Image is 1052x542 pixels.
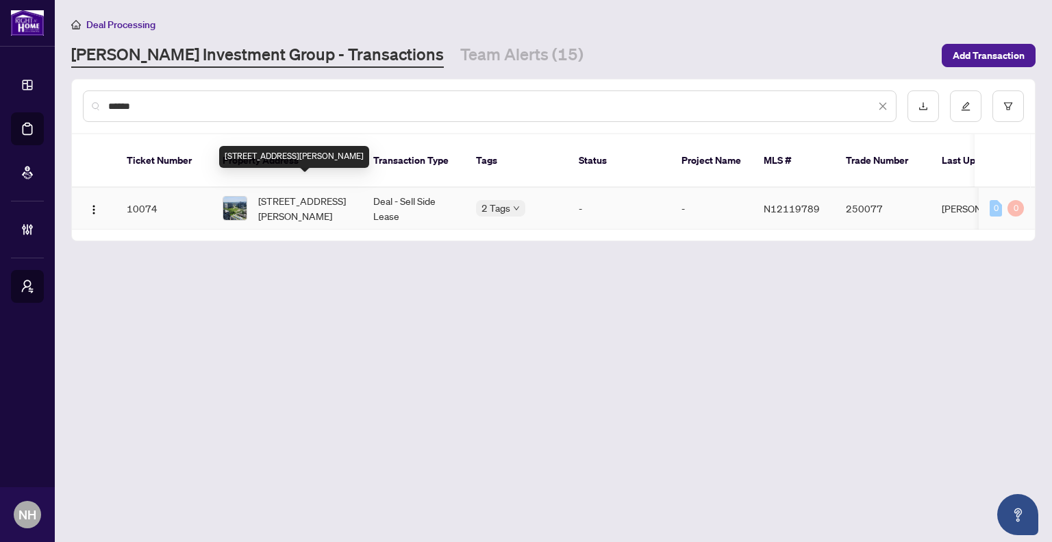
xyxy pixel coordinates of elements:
div: 0 [990,200,1002,217]
a: [PERSON_NAME] Investment Group - Transactions [71,43,444,68]
span: 2 Tags [481,200,510,216]
th: Tags [465,134,568,188]
td: 10074 [116,188,212,230]
th: Project Name [671,134,753,188]
span: Deal Processing [86,19,155,31]
a: Team Alerts (15) [460,43,584,68]
span: edit [961,101,970,111]
div: [STREET_ADDRESS][PERSON_NAME] [219,146,369,168]
td: 250077 [835,188,931,230]
span: filter [1003,101,1013,111]
td: - [568,188,671,230]
span: [STREET_ADDRESS][PERSON_NAME] [258,193,351,223]
td: Deal - Sell Side Lease [362,188,465,230]
img: logo [11,10,44,36]
span: user-switch [21,280,34,293]
th: Last Updated By [931,134,1034,188]
div: 0 [1007,200,1024,217]
img: thumbnail-img [223,197,247,220]
button: Add Transaction [942,44,1036,67]
th: Status [568,134,671,188]
th: MLS # [753,134,835,188]
td: - [671,188,753,230]
span: N12119789 [764,202,820,214]
span: down [513,205,520,212]
button: Logo [83,197,105,219]
th: Ticket Number [116,134,212,188]
td: [PERSON_NAME] [931,188,1034,230]
span: Add Transaction [953,45,1025,66]
button: filter [992,90,1024,122]
span: home [71,20,81,29]
button: download [907,90,939,122]
th: Trade Number [835,134,931,188]
th: Transaction Type [362,134,465,188]
span: NH [18,505,36,524]
button: Open asap [997,494,1038,535]
span: download [918,101,928,111]
button: edit [950,90,981,122]
span: close [878,101,888,111]
th: Property Address [212,134,362,188]
img: Logo [88,204,99,215]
